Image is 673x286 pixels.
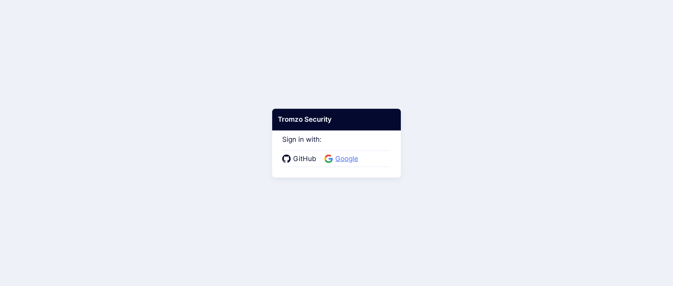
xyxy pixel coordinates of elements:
div: Tromzo Security [272,109,401,131]
div: Sign in with: [282,125,391,167]
span: GitHub [291,154,319,164]
a: GitHub [282,154,319,164]
span: Google [333,154,361,164]
a: Google [324,154,361,164]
